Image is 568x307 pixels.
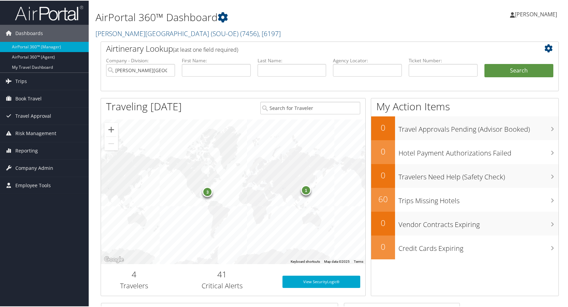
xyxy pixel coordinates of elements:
button: Zoom out [104,136,118,150]
a: Open this area in Google Maps (opens a new window) [103,255,125,263]
h3: Travel Approvals Pending (Advisor Booked) [398,120,558,133]
a: [PERSON_NAME] [510,3,564,24]
input: Search for Traveler [260,101,360,114]
h2: 0 [371,145,395,157]
span: Employee Tools [15,176,51,193]
h2: 0 [371,240,395,252]
label: Agency Locator: [333,56,402,63]
h2: 0 [371,121,395,133]
h3: Trips Missing Hotels [398,192,558,205]
h3: Hotel Payment Authorizations Failed [398,144,558,157]
span: (at least one field required) [173,45,238,53]
a: 0Travelers Need Help (Safety Check) [371,163,558,187]
span: , [ 6197 ] [259,28,281,37]
a: 0Vendor Contracts Expiring [371,211,558,235]
span: Travel Approval [15,107,51,124]
span: Trips [15,72,27,89]
h2: Airtinerary Lookup [106,42,515,54]
h2: 60 [371,193,395,204]
h3: Critical Alerts [172,280,272,290]
span: ( 7456 ) [240,28,259,37]
span: Dashboards [15,24,43,41]
div: 3 [202,186,213,196]
h1: My Action Items [371,99,558,113]
h3: Travelers Need Help (Safety Check) [398,168,558,181]
span: Company Admin [15,159,53,176]
a: 60Trips Missing Hotels [371,187,558,211]
a: 0Credit Cards Expiring [371,235,558,259]
label: First Name: [182,56,251,63]
button: Search [484,63,553,77]
h3: Vendor Contracts Expiring [398,216,558,229]
h2: 41 [172,268,272,279]
label: Ticket Number: [409,56,478,63]
span: Book Travel [15,90,42,107]
span: Map data ©2025 [324,259,350,263]
h3: Credit Cards Expiring [398,240,558,253]
a: View SecurityLogic® [282,275,360,287]
a: Terms (opens in new tab) [354,259,363,263]
img: airportal-logo.png [15,4,83,20]
span: [PERSON_NAME] [515,10,557,17]
button: Zoom in [104,122,118,136]
div: 1 [301,184,311,195]
span: Risk Management [15,124,56,141]
a: 0Hotel Payment Authorizations Failed [371,140,558,163]
a: 0Travel Approvals Pending (Advisor Booked) [371,116,558,140]
button: Keyboard shortcuts [291,259,320,263]
a: [PERSON_NAME][GEOGRAPHIC_DATA] (SOU-OE) [96,28,281,37]
h1: AirPortal 360™ Dashboard [96,10,408,24]
label: Company - Division: [106,56,175,63]
img: Google [103,255,125,263]
span: Reporting [15,142,38,159]
h1: Traveling [DATE] [106,99,182,113]
h2: 4 [106,268,162,279]
h2: 0 [371,169,395,180]
h2: 0 [371,216,395,228]
label: Last Name: [258,56,326,63]
h3: Travelers [106,280,162,290]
